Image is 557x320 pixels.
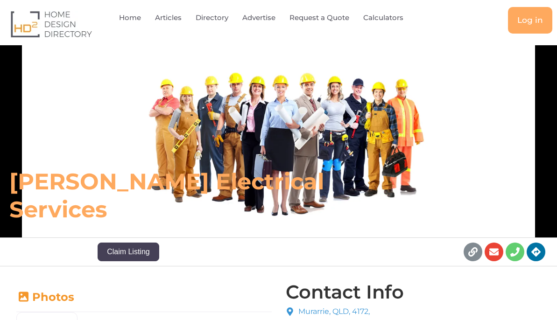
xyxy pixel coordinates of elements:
a: Request a Quote [289,7,349,28]
a: Home [119,7,141,28]
h6: [PERSON_NAME] Electrical Services [9,167,385,223]
span: Murarrie, QLD, 4172, [296,306,370,317]
a: Articles [155,7,182,28]
a: Advertise [242,7,275,28]
button: Claim Listing [98,243,159,261]
span: Log in [517,16,543,24]
a: Log in [508,7,552,34]
a: Calculators [363,7,403,28]
h4: Contact Info [286,283,404,301]
nav: Menu [114,7,416,41]
a: Directory [196,7,228,28]
a: Photos [16,290,74,304]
